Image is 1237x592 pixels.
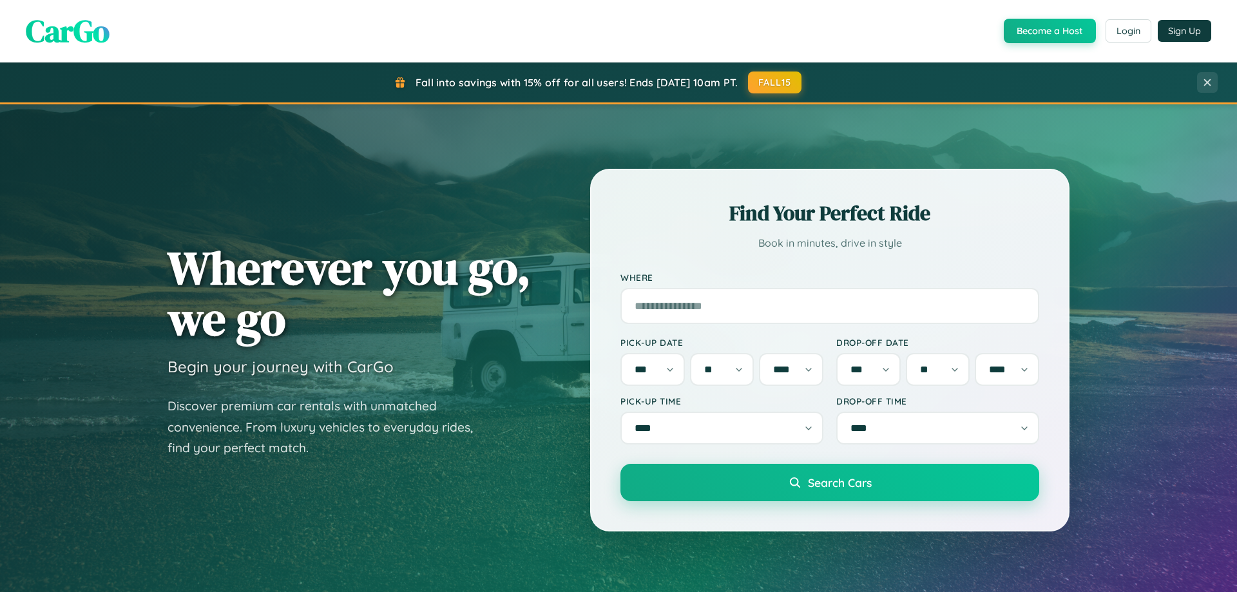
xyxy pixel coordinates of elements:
button: Sign Up [1158,20,1211,42]
span: Fall into savings with 15% off for all users! Ends [DATE] 10am PT. [416,76,738,89]
label: Drop-off Time [836,396,1039,406]
span: CarGo [26,10,110,52]
label: Pick-up Time [620,396,823,406]
p: Discover premium car rentals with unmatched convenience. From luxury vehicles to everyday rides, ... [168,396,490,459]
label: Where [620,272,1039,283]
button: Become a Host [1004,19,1096,43]
p: Book in minutes, drive in style [620,234,1039,253]
label: Pick-up Date [620,337,823,348]
button: Login [1106,19,1151,43]
label: Drop-off Date [836,337,1039,348]
h1: Wherever you go, we go [168,242,531,344]
h3: Begin your journey with CarGo [168,357,394,376]
button: Search Cars [620,464,1039,501]
h2: Find Your Perfect Ride [620,199,1039,227]
span: Search Cars [808,475,872,490]
button: FALL15 [748,72,802,93]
